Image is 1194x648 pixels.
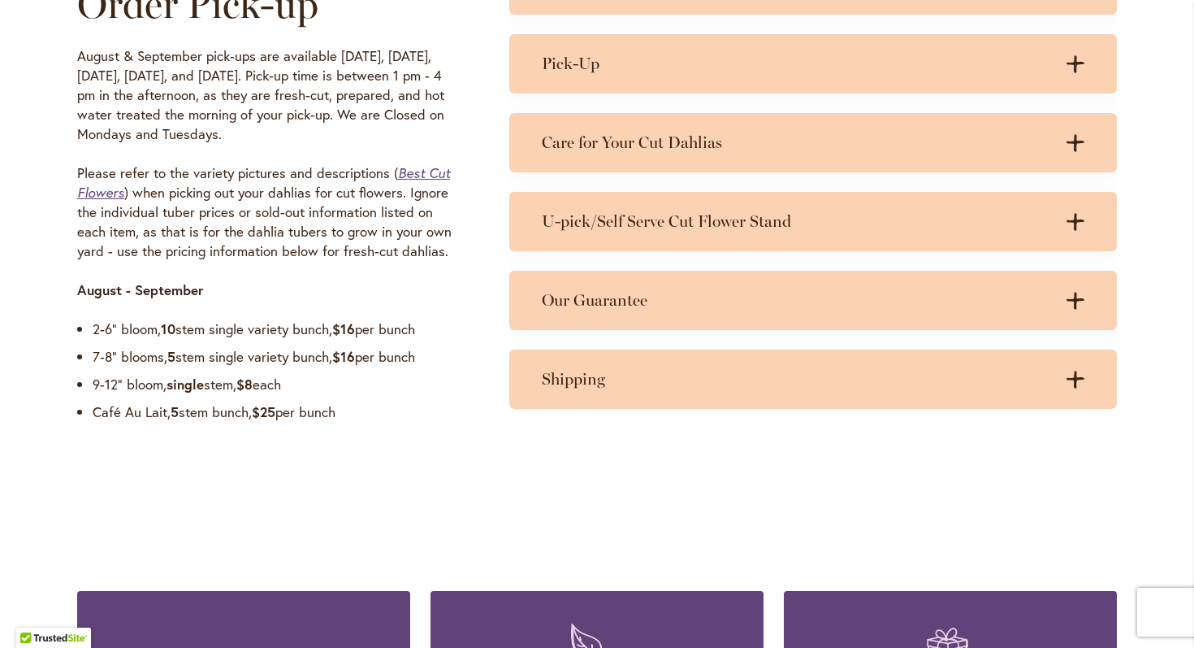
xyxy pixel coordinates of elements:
h3: U-pick/Self Serve Cut Flower Stand [542,211,1052,232]
h3: Shipping [542,369,1052,389]
a: Best Cut Flowers [77,163,450,202]
summary: Our Guarantee [509,271,1117,330]
li: 9-12” bloom, stem, each [93,375,462,394]
strong: $25 [252,402,275,421]
h3: Our Guarantee [542,290,1052,311]
summary: Pick-Up [509,34,1117,94]
li: 7-8” blooms, stem single variety bunch, per bunch [93,347,462,367]
strong: $16 [332,320,355,338]
strong: $8 [236,375,253,394]
h3: Care for Your Cut Dahlias [542,133,1052,153]
strong: single [167,375,204,394]
summary: U-pick/Self Serve Cut Flower Stand [509,192,1117,251]
li: 2-6” bloom, stem single variety bunch, per bunch [93,320,462,339]
li: Café Au Lait, stem bunch, per bunch [93,402,462,422]
strong: August - September [77,281,204,299]
p: Please refer to the variety pictures and descriptions ( ) when picking out your dahlias for cut f... [77,163,462,261]
h3: Pick-Up [542,54,1052,74]
strong: 10 [161,320,175,338]
summary: Care for Your Cut Dahlias [509,113,1117,172]
summary: Shipping [509,350,1117,409]
strong: 5 [167,347,175,366]
strong: 5 [171,402,179,421]
strong: $16 [332,347,355,366]
p: August & September pick-ups are available [DATE], [DATE], [DATE], [DATE], and [DATE]. Pick-up tim... [77,46,462,144]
